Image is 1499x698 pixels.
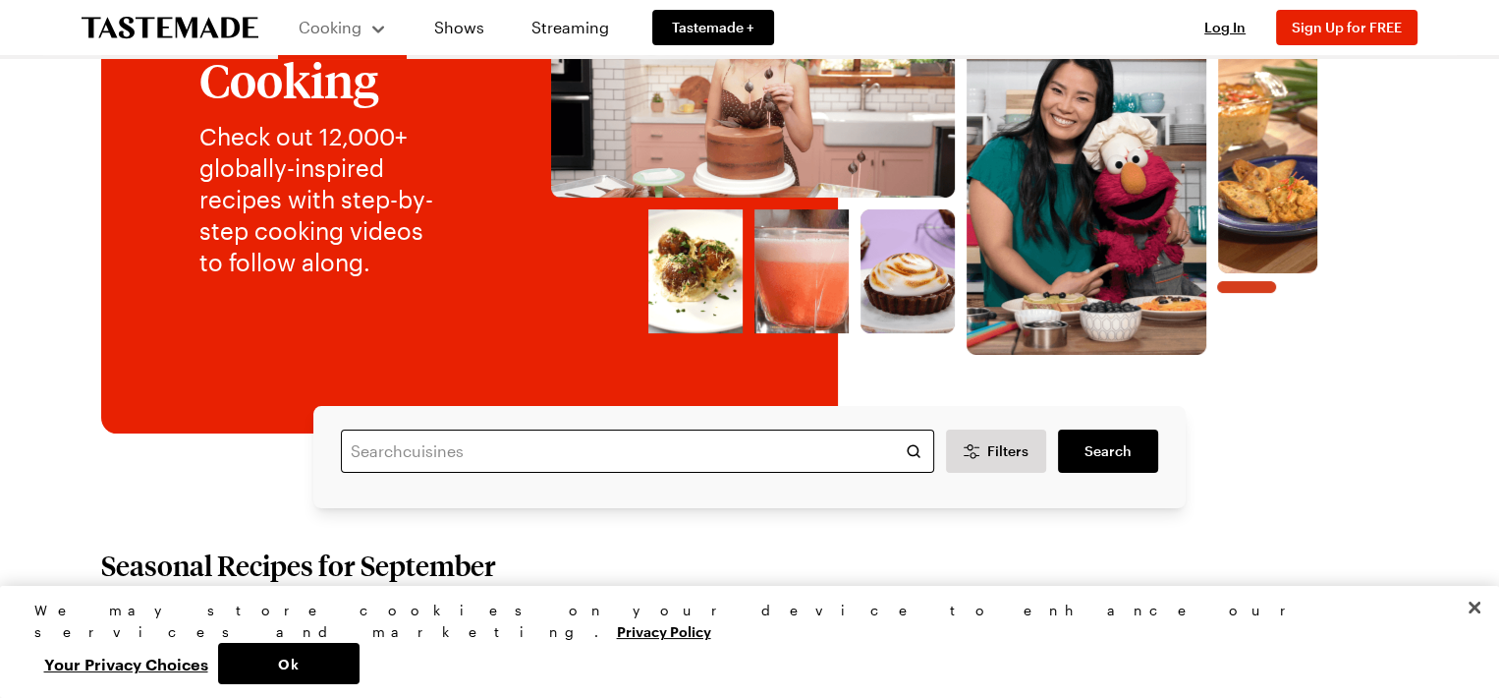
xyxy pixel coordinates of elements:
[672,18,754,37] span: Tastemade +
[34,643,218,684] button: Your Privacy Choices
[298,8,387,47] button: Cooking
[1276,10,1417,45] button: Sign Up for FREE
[101,548,496,583] h2: Seasonal Recipes for September
[652,10,774,45] a: Tastemade +
[34,600,1449,684] div: Privacy
[299,18,361,36] span: Cooking
[1186,18,1264,37] button: Log In
[1453,586,1496,629] button: Close
[1058,430,1158,473] a: filters
[617,621,711,640] a: More information about your privacy, opens in a new tab
[199,54,450,105] h1: Cooking
[1084,441,1132,461] span: Search
[987,441,1028,461] span: Filters
[34,600,1449,643] div: We may store cookies on your device to enhance our services and marketing.
[82,17,258,39] a: To Tastemade Home Page
[218,643,360,684] button: Ok
[1204,19,1246,35] span: Log In
[1292,19,1402,35] span: Sign Up for FREE
[199,121,450,278] p: Check out 12,000+ globally-inspired recipes with step-by-step cooking videos to follow along.
[946,430,1046,473] button: Desktop filters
